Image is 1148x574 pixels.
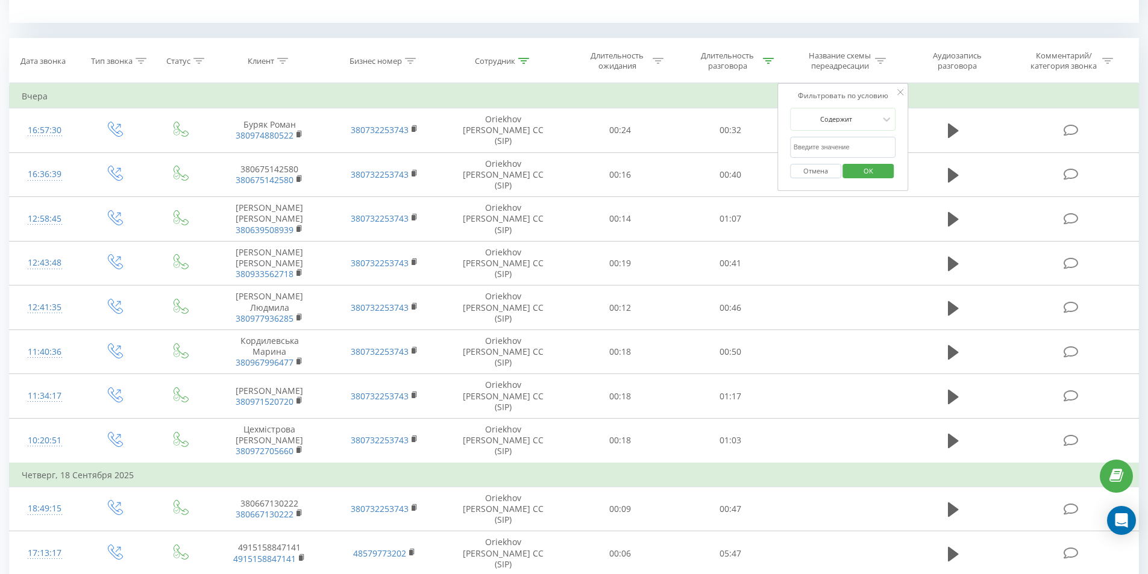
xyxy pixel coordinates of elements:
button: OK [843,164,894,179]
a: 380667130222 [236,508,293,520]
td: [PERSON_NAME] [212,374,327,419]
a: 380732253743 [351,257,409,269]
input: Введите значение [790,137,896,158]
div: 18:49:15 [22,497,68,520]
td: Цехмістрова [PERSON_NAME] [212,419,327,463]
a: 380974880522 [236,129,293,141]
td: Oriekhov [PERSON_NAME] CC (SIP) [442,108,565,153]
td: 00:09 [565,487,676,531]
td: 00:16 [565,152,676,197]
div: Бизнес номер [350,56,402,66]
div: 11:40:36 [22,340,68,364]
td: Кордилевська Марина [212,329,327,374]
a: 380977936285 [236,313,293,324]
td: 380667130222 [212,487,327,531]
td: 00:24 [565,108,676,153]
td: Oriekhov [PERSON_NAME] CC (SIP) [442,329,565,374]
div: Дата звонка [20,56,66,66]
div: 10:20:51 [22,429,68,452]
td: [PERSON_NAME] [PERSON_NAME] [212,241,327,285]
td: 00:18 [565,329,676,374]
div: 16:36:39 [22,163,68,186]
div: Аудиозапись разговора [918,51,996,71]
td: 00:32 [676,108,786,153]
td: 01:03 [676,419,786,463]
div: 11:34:17 [22,384,68,408]
div: Клиент [248,56,274,66]
td: 01:07 [676,197,786,242]
div: Длительность разговора [695,51,760,71]
td: Oriekhov [PERSON_NAME] CC (SIP) [442,241,565,285]
td: 00:18 [565,419,676,463]
td: Oriekhov [PERSON_NAME] CC (SIP) [442,197,565,242]
td: Четверг, 18 Сентября 2025 [10,463,1139,487]
td: 00:12 [565,285,676,330]
a: 380732253743 [351,302,409,313]
div: 12:58:45 [22,207,68,231]
div: Сотрудник [475,56,515,66]
a: 4915158847141 [233,553,296,564]
div: Статус [166,56,190,66]
td: Oriekhov [PERSON_NAME] CC (SIP) [442,487,565,531]
td: Вчера [10,84,1139,108]
div: 16:57:30 [22,119,68,142]
td: Oriekhov [PERSON_NAME] CC (SIP) [442,152,565,197]
a: 380732253743 [351,503,409,514]
a: 380732253743 [351,434,409,446]
td: 00:19 [565,241,676,285]
a: 380933562718 [236,268,293,279]
td: 00:50 [676,329,786,374]
td: Oriekhov [PERSON_NAME] CC (SIP) [442,419,565,463]
div: Название схемы переадресации [808,51,872,71]
td: 00:46 [676,285,786,330]
a: 380967996477 [236,357,293,368]
a: 380639508939 [236,224,293,236]
div: Длительность ожидания [585,51,650,71]
td: 00:18 [565,374,676,419]
div: Комментарий/категория звонка [1029,51,1099,71]
div: 17:13:17 [22,541,68,565]
td: 00:47 [676,487,786,531]
td: Буряк Роман [212,108,327,153]
a: 380971520720 [236,396,293,407]
td: 00:40 [676,152,786,197]
div: 12:43:48 [22,251,68,275]
a: 380732253743 [351,169,409,180]
td: [PERSON_NAME] [PERSON_NAME] [212,197,327,242]
a: 48579773202 [353,547,406,559]
a: 380675142580 [236,174,293,186]
td: Oriekhov [PERSON_NAME] CC (SIP) [442,285,565,330]
div: Open Intercom Messenger [1107,506,1136,535]
a: 380732253743 [351,124,409,136]
td: 01:17 [676,374,786,419]
button: Отмена [790,164,841,179]
a: 380732253743 [351,390,409,402]
div: Тип звонка [91,56,133,66]
td: Oriekhov [PERSON_NAME] CC (SIP) [442,374,565,419]
td: 380675142580 [212,152,327,197]
a: 380732253743 [351,346,409,357]
span: OK [852,161,885,180]
td: [PERSON_NAME] Людмила [212,285,327,330]
a: 380972705660 [236,445,293,457]
td: 00:41 [676,241,786,285]
div: Фильтровать по условию [790,90,896,102]
div: 12:41:35 [22,296,68,319]
td: 00:14 [565,197,676,242]
a: 380732253743 [351,213,409,224]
